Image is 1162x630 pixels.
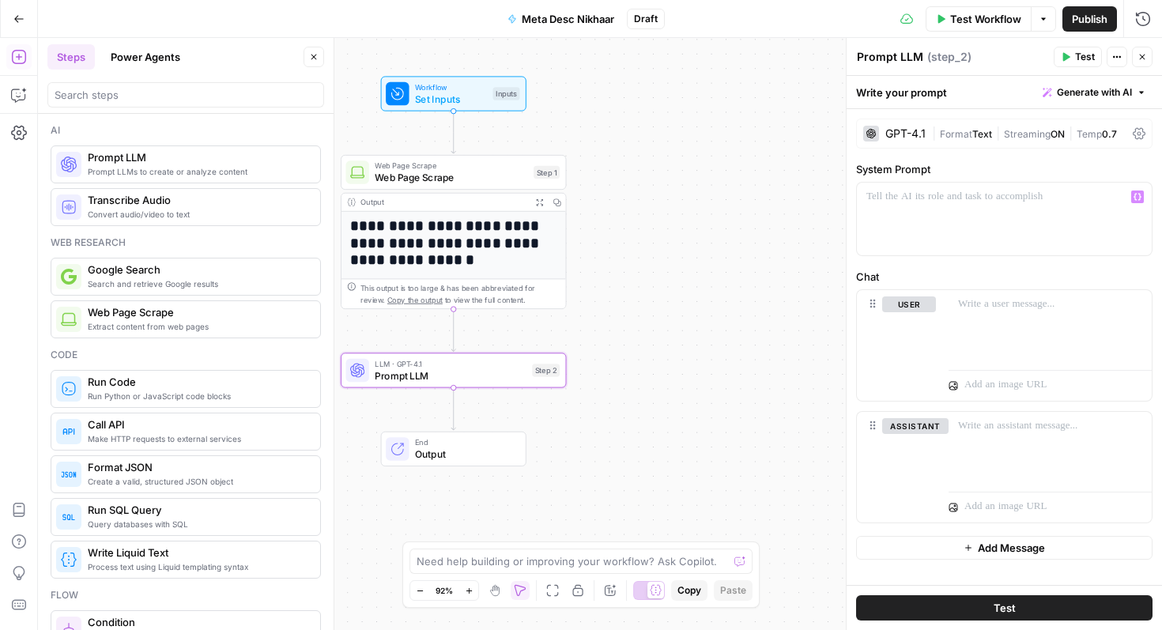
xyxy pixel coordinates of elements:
[88,165,307,178] span: Prompt LLMs to create or analyze content
[498,6,624,32] button: Meta Desc Nikhaar
[1057,85,1132,100] span: Generate with AI
[88,475,307,488] span: Create a valid, structured JSON object
[720,583,746,598] span: Paste
[341,353,566,387] div: LLM · GPT-4.1Prompt LLMStep 2
[451,309,456,351] g: Edge from step_1 to step_2
[88,149,307,165] span: Prompt LLM
[101,44,190,70] button: Power Agents
[534,166,560,179] div: Step 1
[882,418,949,434] button: assistant
[994,600,1016,616] span: Test
[415,92,487,106] span: Set Inputs
[634,12,658,26] span: Draft
[387,296,443,304] span: Copy the output
[55,87,317,103] input: Search steps
[847,76,1162,108] div: Write your prompt
[375,358,526,370] span: LLM · GPT-4.1
[972,128,992,140] span: Text
[88,459,307,475] span: Format JSON
[1075,50,1095,64] span: Test
[451,111,456,153] g: Edge from start to step_1
[857,412,936,522] div: assistant
[1054,47,1102,67] button: Test
[1077,128,1102,140] span: Temp
[88,432,307,445] span: Make HTTP requests to external services
[375,368,526,383] span: Prompt LLM
[932,125,940,141] span: |
[415,81,487,93] span: Workflow
[375,170,527,184] span: Web Page Scrape
[88,304,307,320] span: Web Page Scrape
[415,436,514,448] span: End
[88,320,307,333] span: Extract content from web pages
[940,128,972,140] span: Format
[88,560,307,573] span: Process text using Liquid templating syntax
[1065,125,1077,141] span: |
[51,236,321,250] div: Web research
[532,364,560,377] div: Step 2
[451,388,456,430] g: Edge from step_2 to end
[857,49,923,65] textarea: Prompt LLM
[51,348,321,362] div: Code
[436,584,453,597] span: 92%
[856,269,1153,285] label: Chat
[522,11,614,27] span: Meta Desc Nikhaar
[360,196,526,208] div: Output
[1102,128,1117,140] span: 0.7
[1051,128,1065,140] span: ON
[1062,6,1117,32] button: Publish
[88,545,307,560] span: Write Liquid Text
[341,76,566,111] div: WorkflowSet InputsInputs
[714,580,753,601] button: Paste
[360,282,560,305] div: This output is too large & has been abbreviated for review. to view the full content.
[51,123,321,138] div: Ai
[856,161,1153,177] label: System Prompt
[671,580,707,601] button: Copy
[88,192,307,208] span: Transcribe Audio
[856,536,1153,560] button: Add Message
[1004,128,1051,140] span: Streaming
[375,160,527,172] span: Web Page Scrape
[341,432,566,466] div: EndOutput
[927,49,971,65] span: ( step_2 )
[926,6,1031,32] button: Test Workflow
[88,614,307,630] span: Condition
[88,208,307,221] span: Convert audio/video to text
[950,11,1021,27] span: Test Workflow
[885,128,926,139] div: GPT-4.1
[856,595,1153,621] button: Test
[677,583,701,598] span: Copy
[88,417,307,432] span: Call API
[978,540,1045,556] span: Add Message
[88,502,307,518] span: Run SQL Query
[992,125,1004,141] span: |
[857,290,936,401] div: user
[88,518,307,530] span: Query databases with SQL
[51,588,321,602] div: Flow
[1036,82,1153,103] button: Generate with AI
[88,374,307,390] span: Run Code
[88,390,307,402] span: Run Python or JavaScript code blocks
[415,447,514,461] span: Output
[47,44,95,70] button: Steps
[882,296,936,312] button: user
[492,87,519,100] div: Inputs
[88,277,307,290] span: Search and retrieve Google results
[88,262,307,277] span: Google Search
[1072,11,1107,27] span: Publish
